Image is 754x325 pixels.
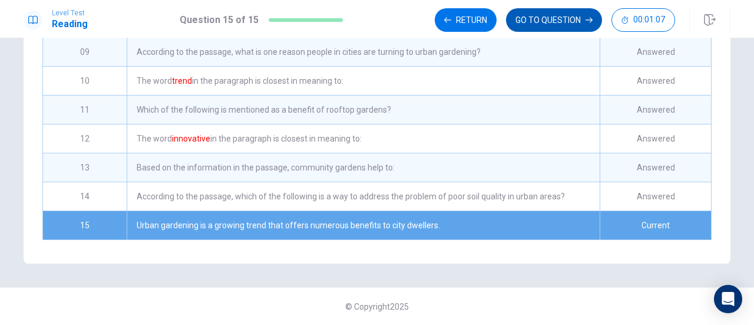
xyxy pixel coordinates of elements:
div: 15 [43,211,127,239]
div: Answered [600,182,711,211]
h1: Reading [52,17,88,31]
div: The word in the paragraph is closest in meaning to: [127,124,600,153]
div: According to the passage, what is one reason people in cities are turning to urban gardening? [127,38,600,66]
div: 11 [43,96,127,124]
button: Return [435,8,497,32]
div: 14 [43,182,127,211]
span: 00:01:07 [633,15,665,25]
div: Answered [600,96,711,124]
div: Answered [600,38,711,66]
button: GO TO QUESTION [506,8,602,32]
div: Answered [600,124,711,153]
button: 00:01:07 [611,8,675,32]
div: 12 [43,124,127,153]
div: Open Intercom Messenger [714,285,742,313]
span: © Copyright 2025 [345,302,409,311]
div: The word in the paragraph is closest in meaning to: [127,67,600,95]
h1: Question 15 of 15 [180,13,259,27]
div: 09 [43,38,127,66]
div: Which of the following is mentioned as a benefit of rooftop gardens? [127,96,600,124]
div: Based on the information in the passage, community gardens help to: [127,153,600,182]
div: Answered [600,153,711,182]
font: innovative [172,134,210,143]
div: Current [600,211,711,239]
div: 13 [43,153,127,182]
div: According to the passage, which of the following is a way to address the problem of poor soil qua... [127,182,600,211]
div: 10 [43,67,127,95]
font: trend [172,76,192,86]
div: Urban gardening is a growing trend that offers numerous benefits to city dwellers. [127,211,600,239]
span: Level Test [52,9,88,17]
div: Answered [600,67,711,95]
